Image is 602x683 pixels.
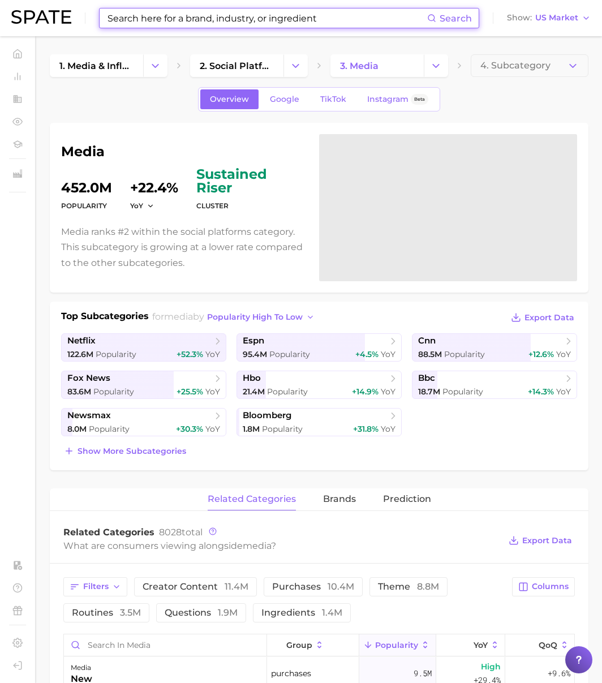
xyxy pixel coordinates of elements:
[528,386,554,397] span: +14.3%
[283,54,308,77] button: Change Category
[535,15,578,21] span: US Market
[417,581,439,592] span: 8.8m
[418,349,442,359] span: 88.5m
[67,349,93,359] span: 122.6m
[152,311,318,322] span: for by
[267,634,359,656] button: group
[130,167,178,195] dd: +22.4%
[67,336,96,346] span: netflix
[78,446,186,456] span: Show more subcategories
[177,386,203,397] span: +25.5%
[286,641,312,650] span: group
[444,349,485,359] span: Popularity
[506,532,575,548] button: Export Data
[61,224,306,270] p: Media ranks #2 within the social platforms category. This subcategory is growing at a lower rate ...
[471,54,588,77] button: 4. Subcategory
[236,371,402,399] a: hbo21.4m Popularity+14.9% YoY
[243,540,271,551] span: media
[418,386,440,397] span: 18.7m
[436,634,505,656] button: YoY
[243,336,264,346] span: espn
[120,607,141,618] span: 3.5m
[190,54,283,77] a: 2. social platforms
[320,94,346,104] span: TikTok
[323,494,356,504] span: brands
[159,527,203,538] span: total
[322,607,342,618] span: 1.4m
[269,349,310,359] span: Popularity
[61,443,189,459] button: Show more subcategories
[196,167,306,195] span: sustained riser
[236,333,402,362] a: espn95.4m Popularity+4.5% YoY
[352,386,379,397] span: +14.9%
[11,10,71,24] img: SPATE
[524,313,574,323] span: Export Data
[261,608,342,617] span: ingredients
[63,538,500,553] div: What are consumers viewing alongside ?
[9,657,26,674] a: Log out. Currently logged in with e-mail yumi.toki@spate.nyc.
[532,582,569,591] span: Columns
[64,634,266,656] input: Search in media
[504,11,594,25] button: ShowUS Market
[196,199,306,213] dt: cluster
[507,15,532,21] span: Show
[204,310,318,325] button: popularity high to low
[505,634,574,656] button: QoQ
[414,94,425,104] span: Beta
[67,373,110,384] span: fox news
[272,582,354,591] span: purchases
[243,349,267,359] span: 95.4m
[200,89,259,109] a: Overview
[200,61,274,71] span: 2. social platforms
[59,61,134,71] span: 1. media & influencers
[539,641,557,650] span: QoQ
[418,336,436,346] span: cnn
[176,424,203,434] span: +30.3%
[130,201,143,211] span: YoY
[143,54,167,77] button: Change Category
[267,386,308,397] span: Popularity
[548,667,570,680] span: +9.6%
[528,349,554,359] span: +12.6%
[67,424,87,434] span: 8.0m
[412,333,577,362] a: cnn88.5m Popularity+12.6% YoY
[63,527,154,538] span: Related Categories
[522,536,572,545] span: Export Data
[243,424,260,434] span: 1.8m
[61,199,112,213] dt: Popularity
[353,424,379,434] span: +31.8%
[218,607,238,618] span: 1.9m
[164,311,193,322] span: media
[508,310,577,325] button: Export Data
[243,410,291,421] span: bloomberg
[177,349,203,359] span: +52.3%
[243,373,261,384] span: hbo
[378,582,439,591] span: theme
[159,527,182,538] span: 8028
[71,661,92,675] div: media
[381,349,395,359] span: YoY
[210,94,249,104] span: Overview
[96,349,136,359] span: Popularity
[236,408,402,436] a: bloomberg1.8m Popularity+31.8% YoY
[205,349,220,359] span: YoY
[383,494,431,504] span: Prediction
[205,386,220,397] span: YoY
[61,167,112,195] dd: 452.0m
[205,424,220,434] span: YoY
[375,641,418,650] span: Popularity
[225,581,248,592] span: 11.4m
[61,333,226,362] a: netflix122.6m Popularity+52.3% YoY
[418,373,435,384] span: bbc
[311,89,356,109] a: TikTok
[61,145,306,158] h1: media
[474,641,488,650] span: YoY
[556,386,571,397] span: YoY
[61,310,149,327] h1: Top Subcategories
[480,61,551,71] span: 4. Subcategory
[412,371,577,399] a: bbc18.7m Popularity+14.3% YoY
[93,386,134,397] span: Popularity
[106,8,427,28] input: Search here for a brand, industry, or ingredient
[424,54,448,77] button: Change Category
[89,424,130,434] span: Popularity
